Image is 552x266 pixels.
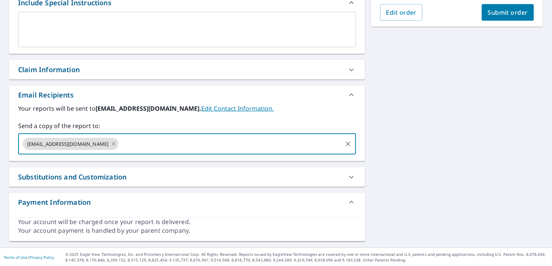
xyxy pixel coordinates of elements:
[23,138,119,150] div: [EMAIL_ADDRESS][DOMAIN_NAME]
[18,197,91,207] div: Payment Information
[4,255,27,260] a: Terms of Use
[9,60,365,79] div: Claim Information
[386,8,417,17] span: Edit order
[18,65,80,75] div: Claim Information
[18,226,356,235] div: Your account payment is handled by your parent company.
[343,139,353,149] button: Clear
[18,218,356,226] div: Your account will be charged once your report is delivered.
[488,8,528,17] span: Submit order
[18,104,356,113] label: Your reports will be sent to
[18,121,356,130] label: Send a copy of the report to:
[65,252,548,263] p: © 2025 Eagle View Technologies, Inc. and Pictometry International Corp. All Rights Reserved. Repo...
[9,86,365,104] div: Email Recipients
[4,255,54,260] p: |
[18,172,126,182] div: Substitutions and Customization
[23,141,113,148] span: [EMAIL_ADDRESS][DOMAIN_NAME]
[9,167,365,187] div: Substitutions and Customization
[96,104,201,113] b: [EMAIL_ADDRESS][DOMAIN_NAME].
[9,193,365,211] div: Payment Information
[482,4,534,21] button: Submit order
[18,90,74,100] div: Email Recipients
[29,255,54,260] a: Privacy Policy
[380,4,423,21] button: Edit order
[201,104,274,113] a: EditContactInfo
